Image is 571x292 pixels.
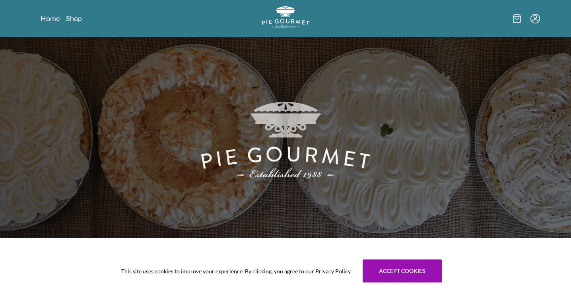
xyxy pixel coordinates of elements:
button: Menu [530,14,540,23]
a: Logo [262,6,309,31]
button: Accept cookies [363,259,442,282]
img: logo [262,6,309,28]
a: Shop [66,13,82,23]
span: This site uses cookies to improve your experience. By clicking, you agree to our Privacy Policy. [121,267,352,275]
a: Home [41,13,60,23]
